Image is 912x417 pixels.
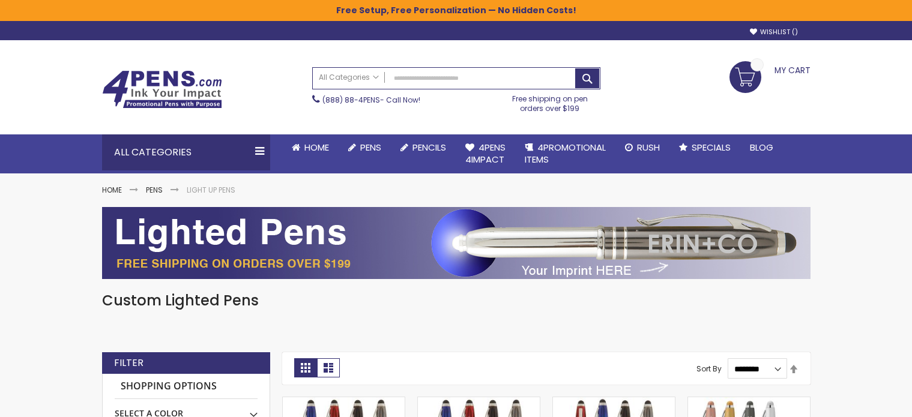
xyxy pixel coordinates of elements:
[412,141,446,154] span: Pencils
[391,134,456,161] a: Pencils
[669,134,740,161] a: Specials
[102,70,222,109] img: 4Pens Custom Pens and Promotional Products
[114,356,143,370] strong: Filter
[304,141,329,154] span: Home
[146,185,163,195] a: Pens
[102,185,122,195] a: Home
[313,68,385,88] a: All Categories
[282,134,339,161] a: Home
[283,397,405,407] a: Vivano Duo Pen with Stylus - LaserMax
[187,185,235,195] strong: Light Up Pens
[465,141,506,166] span: 4Pens 4impact
[688,397,810,407] a: Vivano Softy Metallic Pen with LED Light and Stylus - Laser Engraved
[740,134,783,161] a: Blog
[692,141,731,154] span: Specials
[319,73,379,82] span: All Categories
[500,89,600,113] div: Free shipping on pen orders over $199
[553,397,675,407] a: Vivano Duo Pen with Stylus - ColorJet
[115,374,258,400] strong: Shopping Options
[322,95,380,105] a: (888) 88-4PENS
[102,207,811,279] img: Light Up Pens
[456,134,515,173] a: 4Pens4impact
[339,134,391,161] a: Pens
[696,364,722,374] label: Sort By
[750,141,773,154] span: Blog
[615,134,669,161] a: Rush
[322,95,420,105] span: - Call Now!
[102,291,811,310] h1: Custom Lighted Pens
[525,141,606,166] span: 4PROMOTIONAL ITEMS
[750,28,798,37] a: Wishlist
[102,134,270,170] div: All Categories
[515,134,615,173] a: 4PROMOTIONALITEMS
[418,397,540,407] a: Vivano Duo Pen with Stylus - Standard Laser
[360,141,381,154] span: Pens
[294,358,317,377] strong: Grid
[637,141,660,154] span: Rush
